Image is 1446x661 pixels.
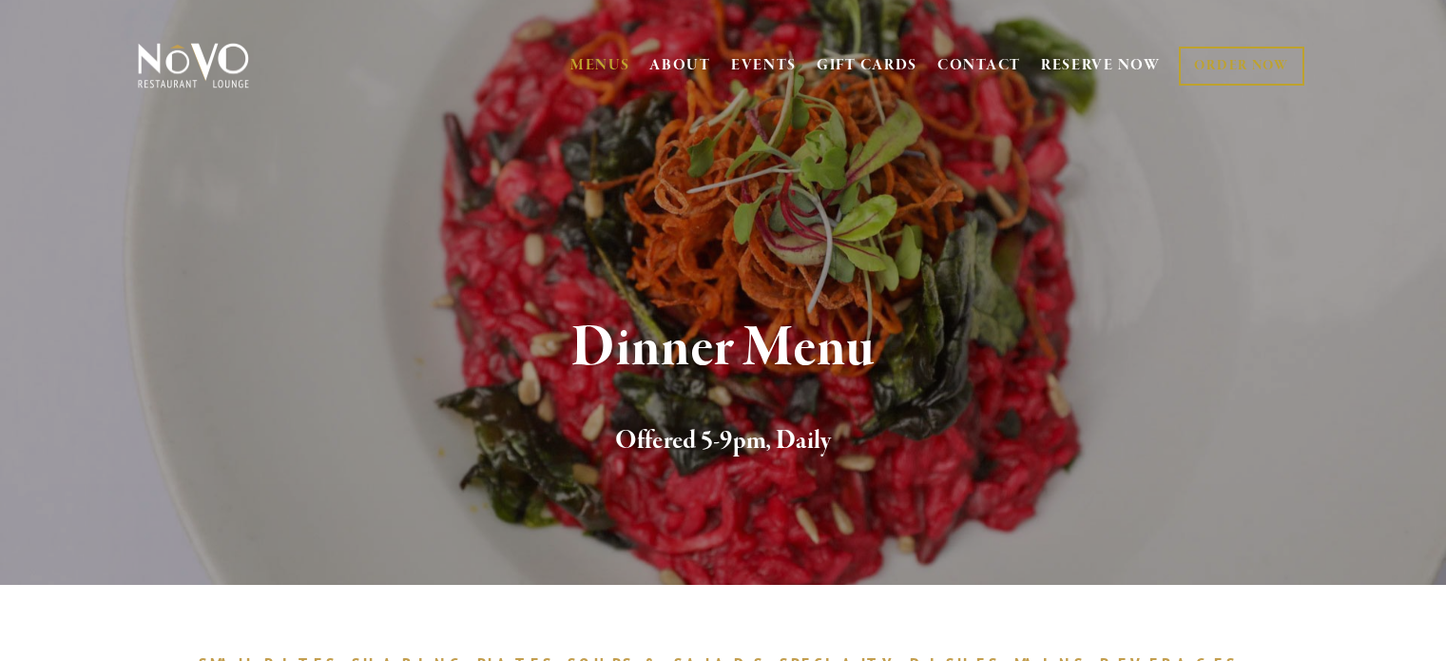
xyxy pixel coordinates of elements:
a: EVENTS [731,56,797,75]
h1: Dinner Menu [169,318,1278,379]
a: ORDER NOW [1179,47,1303,86]
h2: Offered 5-9pm, Daily [169,421,1278,461]
a: ABOUT [649,56,711,75]
img: Novo Restaurant &amp; Lounge [134,42,253,89]
a: CONTACT [937,48,1021,84]
a: GIFT CARDS [817,48,917,84]
a: RESERVE NOW [1041,48,1161,84]
a: MENUS [570,56,630,75]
